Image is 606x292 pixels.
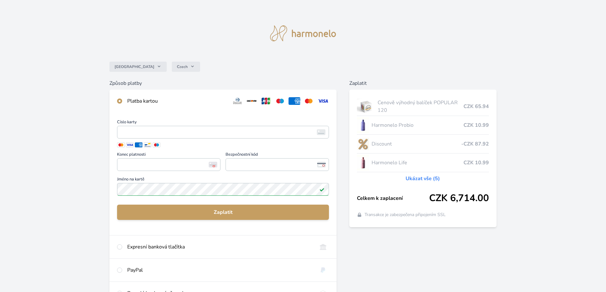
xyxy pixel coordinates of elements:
img: amex.svg [289,97,300,105]
img: popular.jpg [357,98,375,114]
span: Bezpečnostní kód [226,153,329,158]
button: [GEOGRAPHIC_DATA] [109,62,167,72]
span: Cenově výhodný balíček POPULAR 120 [378,99,463,114]
img: CLEAN_PROBIO_se_stinem_x-lo.jpg [357,117,369,133]
button: Czech [172,62,200,72]
span: Discount [372,140,461,148]
img: mc.svg [303,97,315,105]
img: maestro.svg [274,97,286,105]
span: CZK 6,714.00 [429,193,489,204]
iframe: Iframe pro bezpečnostní kód [228,160,326,169]
iframe: Iframe pro datum vypršení platnosti [120,160,218,169]
img: logo.svg [270,25,336,41]
img: discover.svg [246,97,258,105]
img: CLEAN_LIFE_se_stinem_x-lo.jpg [357,155,369,171]
h6: Způsob platby [109,79,337,87]
img: Konec platnosti [209,162,217,167]
span: CZK 10.99 [463,121,489,129]
a: Ukázat vše (5) [406,175,440,182]
span: -CZK 87.92 [461,140,489,148]
span: Transakce je zabezpečena připojením SSL [365,212,446,218]
img: paypal.svg [317,266,329,274]
span: Harmonelo Probio [372,121,463,129]
span: Zaplatit [122,208,324,216]
div: Expresní banková tlačítka [127,243,312,251]
span: [GEOGRAPHIC_DATA] [115,64,154,69]
span: CZK 65.94 [463,103,489,110]
iframe: Iframe pro číslo karty [120,128,326,137]
img: visa.svg [317,97,329,105]
button: Zaplatit [117,205,329,220]
span: Konec platnosti [117,153,220,158]
img: diners.svg [232,97,243,105]
span: Jméno na kartě [117,177,329,183]
h6: Zaplatit [349,79,497,87]
div: PayPal [127,266,312,274]
img: jcb.svg [260,97,272,105]
img: onlineBanking_CZ.svg [317,243,329,251]
span: CZK 10.99 [463,159,489,166]
span: Harmonelo Life [372,159,463,166]
span: Czech [177,64,188,69]
img: discount-lo.png [357,136,369,152]
div: Platba kartou [127,97,226,105]
img: card [317,129,325,135]
input: Jméno na kartěPlatné pole [117,183,329,196]
span: Celkem k zaplacení [357,194,429,202]
img: Platné pole [319,187,324,192]
span: Číslo karty [117,120,329,126]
